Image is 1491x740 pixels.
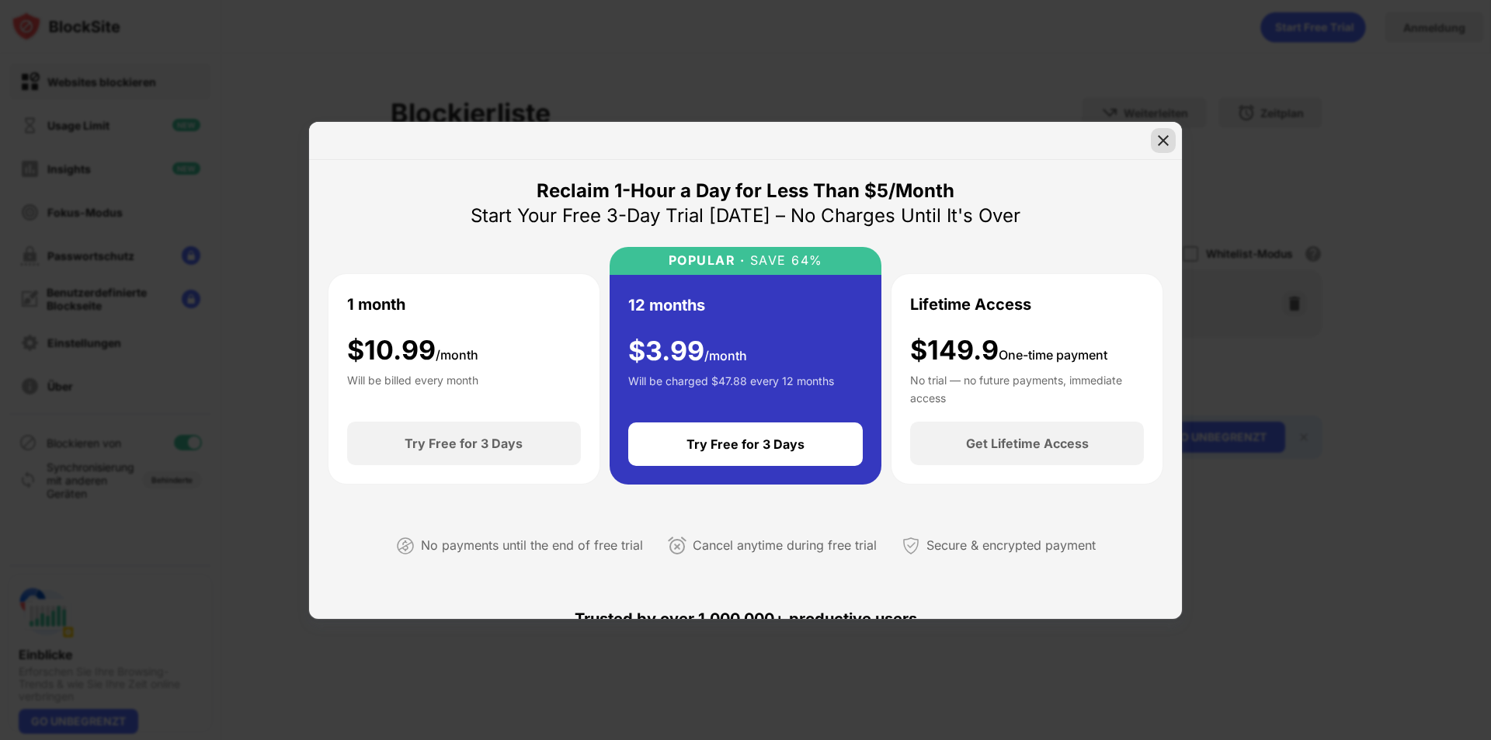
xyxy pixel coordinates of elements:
[628,294,705,317] div: 12 months
[471,203,1020,228] div: Start Your Free 3-Day Trial [DATE] – No Charges Until It's Over
[966,436,1089,451] div: Get Lifetime Access
[347,372,478,403] div: Will be billed every month
[704,348,747,363] span: /month
[910,372,1144,403] div: No trial — no future payments, immediate access
[926,534,1096,557] div: Secure & encrypted payment
[902,537,920,555] img: secured-payment
[537,179,954,203] div: Reclaim 1-Hour a Day for Less Than $5/Month
[745,253,823,268] div: SAVE 64%
[628,373,834,404] div: Will be charged $47.88 every 12 months
[999,347,1107,363] span: One-time payment
[668,537,686,555] img: cancel-anytime
[405,436,523,451] div: Try Free for 3 Days
[347,335,478,367] div: $ 10.99
[421,534,643,557] div: No payments until the end of free trial
[628,335,747,367] div: $ 3.99
[347,293,405,316] div: 1 month
[910,335,1107,367] div: $149.9
[436,347,478,363] span: /month
[396,537,415,555] img: not-paying
[693,534,877,557] div: Cancel anytime during free trial
[910,293,1031,316] div: Lifetime Access
[669,253,745,268] div: POPULAR ·
[328,582,1163,656] div: Trusted by over 1,000,000+ productive users
[686,436,805,452] div: Try Free for 3 Days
